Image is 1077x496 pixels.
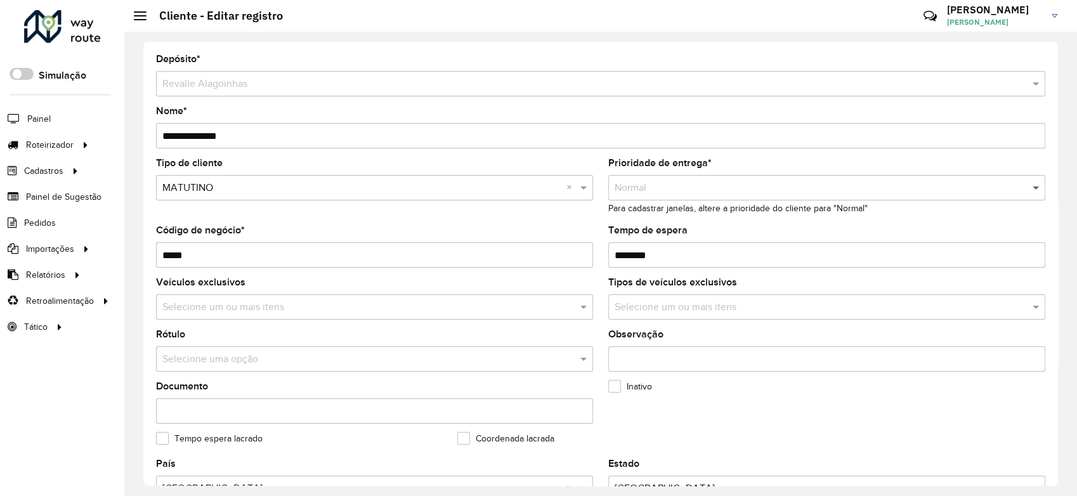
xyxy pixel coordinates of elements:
span: Roteirizador [26,138,74,152]
span: Clear all [566,180,577,195]
label: Tempo de espera [608,223,688,238]
small: Para cadastrar janelas, altere a prioridade do cliente para "Normal" [608,204,868,213]
label: Código de negócio [156,223,245,238]
h2: Cliente - Editar registro [147,9,283,23]
label: Tipo de cliente [156,155,223,171]
span: [PERSON_NAME] [947,16,1042,28]
label: Observação [608,327,663,342]
span: Retroalimentação [26,294,94,308]
label: Veículos exclusivos [156,275,245,290]
h3: [PERSON_NAME] [947,4,1042,16]
label: Depósito [156,51,200,67]
span: Pedidos [24,216,56,230]
span: Clear all [566,481,577,496]
label: Documento [156,379,208,394]
a: Contato Rápido [917,3,944,30]
label: Prioridade de entrega [608,155,712,171]
span: Painel [27,112,51,126]
label: Nome [156,103,187,119]
label: Coordenada lacrada [457,432,554,445]
span: Clear all [1019,481,1029,496]
label: Simulação [39,68,86,83]
span: Painel de Sugestão [26,190,101,204]
span: Relatórios [26,268,65,282]
label: Inativo [608,380,652,393]
span: Tático [24,320,48,334]
span: Importações [26,242,74,256]
label: Tempo espera lacrado [156,432,263,445]
label: País [156,456,176,471]
span: Cadastros [24,164,63,178]
label: Estado [608,456,639,471]
label: Tipos de veículos exclusivos [608,275,737,290]
label: Rótulo [156,327,185,342]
